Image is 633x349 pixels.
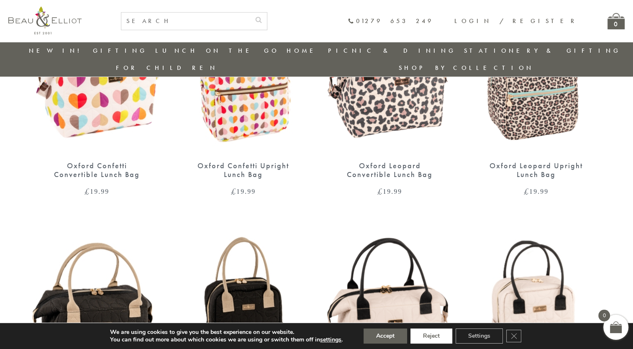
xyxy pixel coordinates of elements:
[8,6,82,34] img: logo
[193,162,294,179] div: Oxford Confetti Upright Lunch Bag
[320,336,341,344] button: settings
[486,162,587,179] div: Oxford Leopard Upright Lunch Bag
[47,162,147,179] div: Oxford Confetti Convertible Lunch Bag
[231,186,236,196] span: £
[121,13,250,30] input: SEARCH
[377,186,383,196] span: £
[607,13,625,29] a: 0
[524,186,529,196] span: £
[85,186,90,196] span: £
[116,64,218,72] a: For Children
[328,46,456,55] a: Picnic & Dining
[231,186,256,196] bdi: 19.99
[110,336,343,344] p: You can find out more about which cookies we are using or switch them off in .
[93,46,147,55] a: Gifting
[110,328,343,336] p: We are using cookies to give you the best experience on our website.
[85,186,109,196] bdi: 19.99
[598,310,610,321] span: 0
[524,186,548,196] bdi: 19.99
[29,46,85,55] a: New in!
[377,186,402,196] bdi: 19.99
[399,64,534,72] a: Shop by collection
[454,17,578,25] a: Login / Register
[506,330,521,342] button: Close GDPR Cookie Banner
[464,46,621,55] a: Stationery & Gifting
[287,46,320,55] a: Home
[155,46,279,55] a: Lunch On The Go
[410,328,452,344] button: Reject
[456,328,503,344] button: Settings
[364,328,407,344] button: Accept
[340,162,440,179] div: Oxford Leopard Convertible Lunch Bag
[348,18,433,25] a: 01279 653 249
